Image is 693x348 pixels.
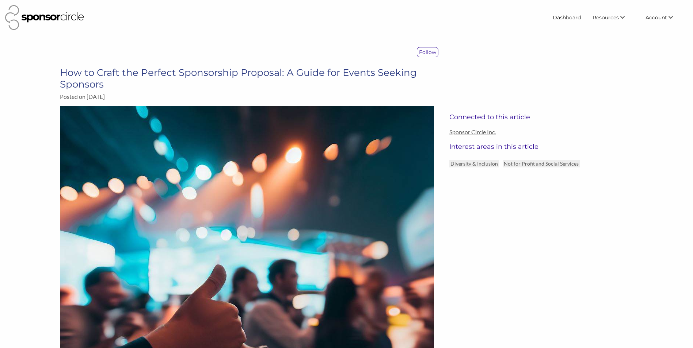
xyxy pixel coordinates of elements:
[60,93,439,100] p: Posted on [DATE]
[60,67,439,90] h3: How to Craft the Perfect Sponsorship Proposal: A Guide for Events Seeking Sponsors
[449,160,499,167] p: Diversity & Inclusion
[449,143,633,151] h3: Interest areas in this article
[593,14,619,21] span: Resources
[449,113,633,121] h3: Connected to this article
[646,14,667,21] span: Account
[587,11,640,24] li: Resources
[547,11,587,24] a: Dashboard
[503,160,580,167] p: Not for Profit and Social Services
[640,11,688,24] li: Account
[449,128,633,135] a: Sponsor Circle Inc.
[417,47,438,57] p: Follow
[5,5,84,30] img: Sponsor Circle Logo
